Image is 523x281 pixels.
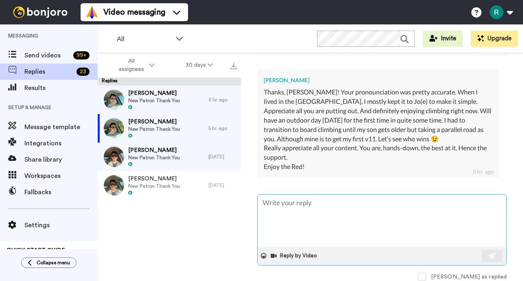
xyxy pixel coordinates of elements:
[128,89,180,97] span: [PERSON_NAME]
[24,67,73,77] span: Replies
[21,257,77,268] button: Collapse menu
[24,220,98,230] span: Settings
[488,252,497,259] img: send-white.svg
[24,138,98,148] span: Integrations
[128,118,180,126] span: [PERSON_NAME]
[230,63,237,69] img: export.svg
[37,259,70,266] span: Collapse menu
[24,83,98,93] span: Results
[104,175,124,195] img: 5a78c08a-5a65-4b4c-a26d-a9c57f1fa6da-thumb.jpg
[473,168,494,176] div: 5 hr. ago
[10,7,71,18] img: bj-logo-header-white.svg
[24,187,98,197] span: Fallbacks
[24,122,98,132] span: Message template
[98,77,241,86] div: Replies
[98,143,241,171] a: [PERSON_NAME]New Patron Thank You[DATE]
[228,59,239,71] button: Export all results that match these filters now.
[128,175,180,183] span: [PERSON_NAME]
[431,273,507,281] div: [PERSON_NAME] as replied
[170,58,228,72] button: 30 days
[264,143,492,162] div: Really appreciate all your content. You are, hands-down, the best at it. Hence the support.
[7,248,65,253] span: QUICK START GUIDE
[471,31,518,47] button: Upgrade
[264,162,492,171] div: Enjoy the Red!
[103,7,165,18] span: Video messaging
[24,155,98,165] span: Share library
[117,34,171,44] span: All
[264,76,492,84] div: [PERSON_NAME]
[270,250,319,262] button: Reply by Video
[98,114,241,143] a: [PERSON_NAME]New Patron Thank You5 hr. ago
[264,88,492,143] div: Thanks, [PERSON_NAME]! Your pronounciation was pretty accurate. When I lived in the [GEOGRAPHIC_D...
[128,97,180,104] span: New Patron Thank You
[99,54,170,77] button: All assignees
[104,90,124,110] img: e6e04d3d-cd87-4b3f-a9c2-8f380c6074b9-thumb.jpg
[104,147,124,167] img: 5f493cd5-c2ea-4fd4-86d0-59ea932becc2-thumb.jpg
[128,154,180,161] span: New Patron Thank You
[24,171,98,181] span: Workspaces
[115,57,148,73] span: All assignees
[98,86,241,114] a: [PERSON_NAME]New Patron Thank You3 hr. ago
[24,50,70,60] span: Send videos
[73,51,90,59] div: 99 +
[208,97,237,103] div: 3 hr. ago
[98,171,241,200] a: [PERSON_NAME]New Patron Thank You[DATE]
[208,125,237,132] div: 5 hr. ago
[128,183,180,189] span: New Patron Thank You
[128,146,180,154] span: [PERSON_NAME]
[85,6,98,19] img: vm-color.svg
[77,68,90,76] div: 23
[423,31,463,47] button: Invite
[104,118,124,138] img: 4a96961d-32cd-4080-8cda-502368149f52-thumb.jpg
[208,182,237,189] div: [DATE]
[208,154,237,160] div: [DATE]
[128,126,180,132] span: New Patron Thank You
